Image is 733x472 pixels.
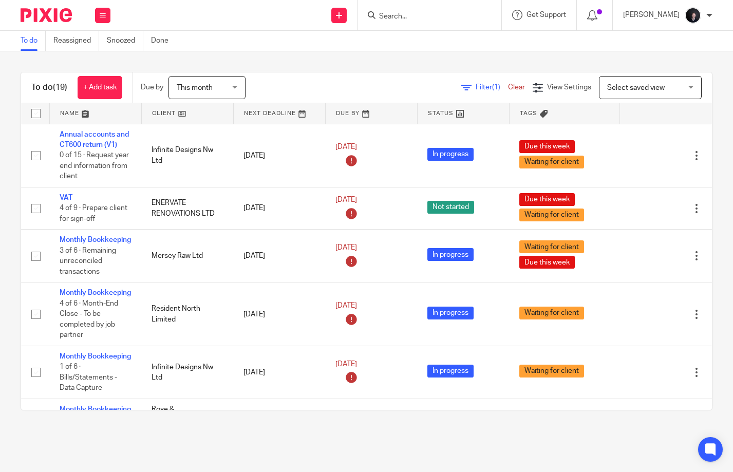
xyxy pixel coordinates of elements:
td: [DATE] [233,346,325,399]
span: View Settings [547,84,591,91]
span: [DATE] [335,144,357,151]
td: Infinite Designs Nw Ltd [141,346,233,399]
td: [DATE] [233,187,325,229]
h1: To do [31,82,67,93]
span: Tags [520,110,537,116]
span: Waiting for client [519,307,584,319]
span: Due this week [519,140,575,153]
span: Waiting for client [519,240,584,253]
span: Get Support [527,11,566,18]
a: + Add task [78,76,122,99]
img: 455A2509.jpg [685,7,701,24]
span: (1) [492,84,500,91]
td: [DATE] [233,282,325,346]
span: [DATE] [335,303,357,310]
a: Monthly Bookkeeping [60,289,131,296]
span: [DATE] [335,244,357,251]
td: Mersey Raw Ltd [141,230,233,282]
span: 1 of 6 · Bills/Statements - Data Capture [60,364,117,392]
a: Monthly Bookkeeping [60,236,131,243]
span: Waiting for client [519,365,584,377]
span: In progress [427,307,474,319]
span: Due this week [519,193,575,206]
td: Infinite Designs Nw Ltd [141,124,233,187]
input: Search [378,12,471,22]
p: Due by [141,82,163,92]
td: [DATE] [233,399,325,452]
a: Annual accounts and CT600 return (V1) [60,131,129,148]
span: [DATE] [335,197,357,204]
a: Reassigned [53,31,99,51]
a: Snoozed [107,31,143,51]
a: Monthly Bookkeeping [60,406,131,413]
span: In progress [427,248,474,261]
span: In progress [427,148,474,161]
span: Due this week [519,256,575,269]
a: Clear [508,84,525,91]
td: [DATE] [233,124,325,187]
span: [DATE] [335,361,357,368]
a: Done [151,31,176,51]
span: 0 of 15 · Request year end information from client [60,152,129,180]
td: Resident North Limited [141,282,233,346]
span: 4 of 6 · Month-End Close - To be completed by job partner [60,300,118,339]
p: [PERSON_NAME] [623,10,680,20]
span: (19) [53,83,67,91]
span: Filter [476,84,508,91]
a: Monthly Bookkeeping [60,353,131,360]
span: Select saved view [607,84,665,91]
span: Waiting for client [519,156,584,168]
span: 3 of 6 · Remaining unreconciled transactions [60,247,116,275]
img: Pixie [21,8,72,22]
span: Not started [427,201,474,214]
a: VAT [60,194,72,201]
td: Rose & [PERSON_NAME] Childrenswear Limited [141,399,233,452]
span: 4 of 9 · Prepare client for sign-off [60,204,127,222]
td: ENERVATE RENOVATIONS LTD [141,187,233,229]
td: [DATE] [233,230,325,282]
span: This month [177,84,213,91]
span: In progress [427,365,474,377]
span: Waiting for client [519,209,584,221]
a: To do [21,31,46,51]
